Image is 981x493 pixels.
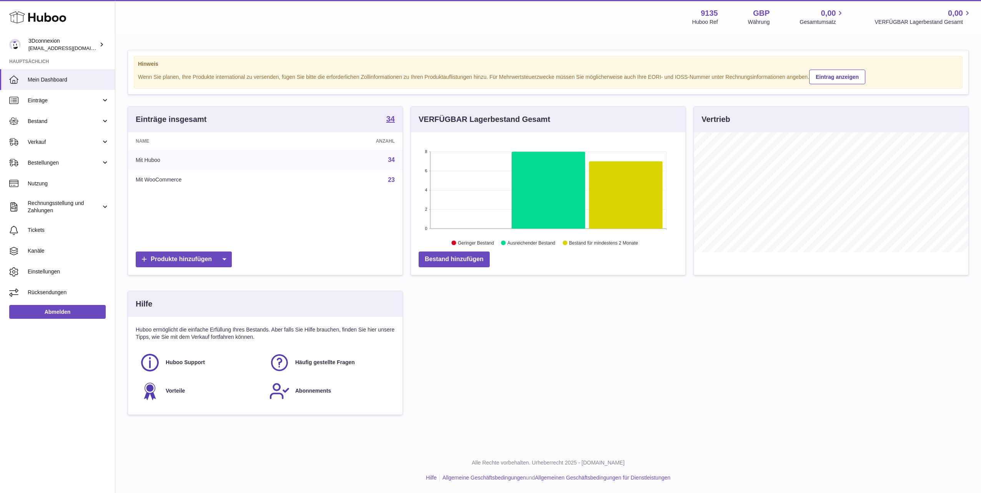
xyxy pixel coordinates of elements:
strong: 34 [386,115,395,123]
div: 3Dconnexion [28,37,98,52]
a: Eintrag anzeigen [809,70,865,84]
span: Bestand [28,118,101,125]
text: Ausreichender Bestand [507,240,555,246]
li: und [440,474,670,481]
text: 4 [425,188,427,192]
a: Huboo Support [140,352,261,373]
td: Mit WooCommerce [128,170,304,190]
strong: Hinweis [138,60,958,68]
a: Produkte hinzufügen [136,251,232,267]
h3: Einträge insgesamt [136,114,207,125]
span: Nutzung [28,180,109,187]
a: Abonnements [269,381,391,401]
text: 0 [425,226,427,231]
span: Vorteile [166,387,185,395]
a: Hilfe [426,475,437,481]
h3: Hilfe [136,299,152,309]
text: Geringer Bestand [458,240,494,246]
strong: 9135 [701,8,718,18]
th: Name [128,132,304,150]
text: 8 [425,149,427,154]
a: Häufig gestellte Fragen [269,352,391,373]
strong: GBP [753,8,770,18]
span: Häufig gestellte Fragen [295,359,355,366]
span: Bestellungen [28,159,101,167]
img: order_eu@3dconnexion.com [9,39,21,50]
div: Huboo Ref [692,18,718,26]
a: Abmelden [9,305,106,319]
td: Mit Huboo [128,150,304,170]
p: Huboo ermöglicht die einfache Erfüllung Ihres Bestands. Aber falls Sie Hilfe brauchen, finden Sie... [136,326,395,341]
span: Rechnungsstellung und Zahlungen [28,200,101,214]
a: Allgemeine Geschäftsbedingungen [442,475,526,481]
div: Währung [748,18,770,26]
h3: VERFÜGBAR Lagerbestand Gesamt [419,114,550,125]
span: VERFÜGBAR Lagerbestand Gesamt [875,18,972,26]
a: 34 [386,115,395,124]
p: Alle Rechte vorbehalten. Urheberrecht 2025 - [DOMAIN_NAME] [121,459,975,466]
span: Huboo Support [166,359,205,366]
span: Rücksendungen [28,289,109,296]
span: Einstellungen [28,268,109,275]
a: 0,00 VERFÜGBAR Lagerbestand Gesamt [875,8,972,26]
a: 34 [388,157,395,163]
a: Allgemeinen Geschäftsbedingungen für Dienstleistungen [535,475,670,481]
span: 0,00 [821,8,836,18]
span: Kanäle [28,247,109,255]
span: Abonnements [295,387,331,395]
span: Gesamtumsatz [800,18,845,26]
th: Anzahl [304,132,402,150]
span: Verkauf [28,138,101,146]
div: Wenn Sie planen, Ihre Produkte international zu versenden, fügen Sie bitte die erforderlichen Zol... [138,68,958,84]
span: Mein Dashboard [28,76,109,83]
span: [EMAIL_ADDRESS][DOMAIN_NAME] [28,45,113,51]
span: Einträge [28,97,101,104]
a: 0,00 Gesamtumsatz [800,8,845,26]
a: Bestand hinzufügen [419,251,490,267]
a: 23 [388,177,395,183]
a: Vorteile [140,381,261,401]
span: 0,00 [948,8,963,18]
text: Bestand für mindestens 2 Monate [569,240,638,246]
text: 2 [425,207,427,212]
span: Tickets [28,227,109,234]
h3: Vertrieb [702,114,730,125]
text: 6 [425,168,427,173]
